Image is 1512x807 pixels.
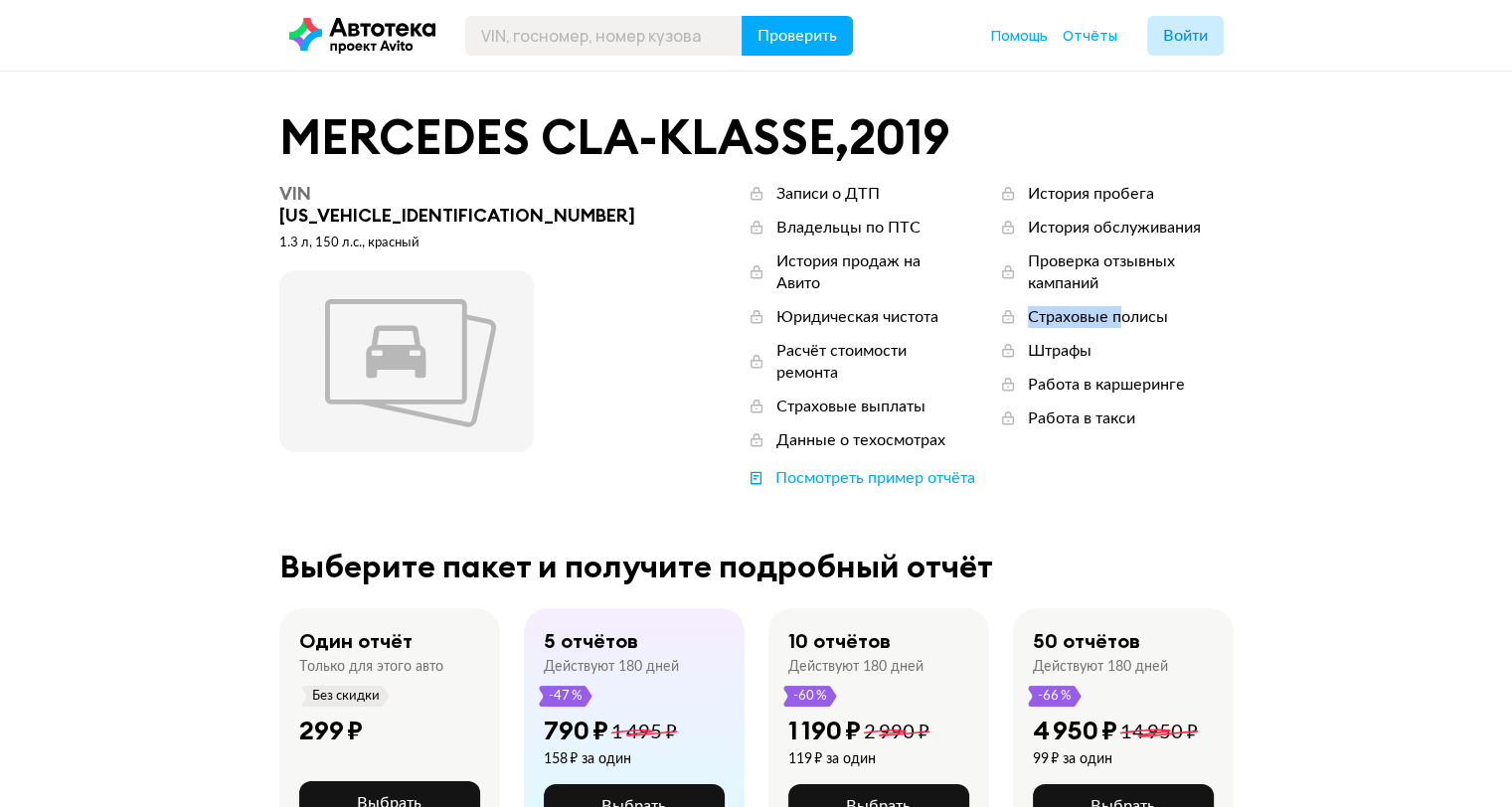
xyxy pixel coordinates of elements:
div: Штрафы [1028,340,1092,362]
div: 299 ₽ [299,715,363,746]
div: Записи о ДТП [776,183,880,205]
div: [US_VEHICLE_IDENTIFICATION_NUMBER] [279,183,648,227]
input: VIN, госномер, номер кузова [465,16,743,56]
span: VIN [279,182,311,205]
span: Войти [1163,28,1208,44]
div: Работа в такси [1028,407,1135,429]
div: 99 ₽ за один [1033,750,1198,768]
span: -47 % [548,686,584,707]
span: 2 990 ₽ [864,723,929,742]
div: Проверка отзывных кампаний [1028,250,1234,294]
div: Юридическая чистота [776,306,938,328]
div: 4 950 ₽ [1033,715,1117,746]
div: 119 ₽ за один [788,750,929,768]
div: Посмотреть пример отчёта [775,467,975,489]
div: 1 190 ₽ [788,715,861,746]
button: Проверить [742,16,853,56]
div: 50 отчётов [1033,628,1140,654]
span: Проверить [757,28,837,44]
button: Войти [1147,16,1224,56]
a: Отчёты [1063,26,1117,46]
div: Выберите пакет и получите подробный отчёт [279,549,1234,584]
span: 1 495 ₽ [611,723,677,742]
span: Помощь [991,26,1048,45]
div: История продаж на Авито [776,250,957,294]
div: Работа в каршеринге [1028,374,1185,396]
div: Один отчёт [299,628,413,654]
div: 790 ₽ [544,715,608,746]
a: Посмотреть пример отчёта [747,467,975,489]
div: Владельцы по ПТС [776,217,921,239]
span: -60 % [792,686,828,707]
span: 14 950 ₽ [1120,723,1198,742]
div: Действуют 180 дней [544,658,679,676]
span: Без скидки [311,686,381,707]
div: Страховые полисы [1028,306,1168,328]
div: 1.3 л, 150 л.c., красный [279,235,648,252]
span: -66 % [1037,686,1073,707]
div: История пробега [1028,183,1154,205]
a: Помощь [991,26,1048,46]
div: Данные о техосмотрах [776,429,945,451]
div: 158 ₽ за один [544,750,677,768]
div: 10 отчётов [788,628,891,654]
div: Расчёт стоимости ремонта [776,340,957,384]
div: MERCEDES CLA-KLASSE , 2019 [279,111,1234,163]
div: Только для этого авто [299,658,443,676]
div: Страховые выплаты [776,396,925,417]
div: 5 отчётов [544,628,638,654]
div: История обслуживания [1028,217,1201,239]
span: Отчёты [1063,26,1117,45]
div: Действуют 180 дней [1033,658,1168,676]
div: Действуют 180 дней [788,658,924,676]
